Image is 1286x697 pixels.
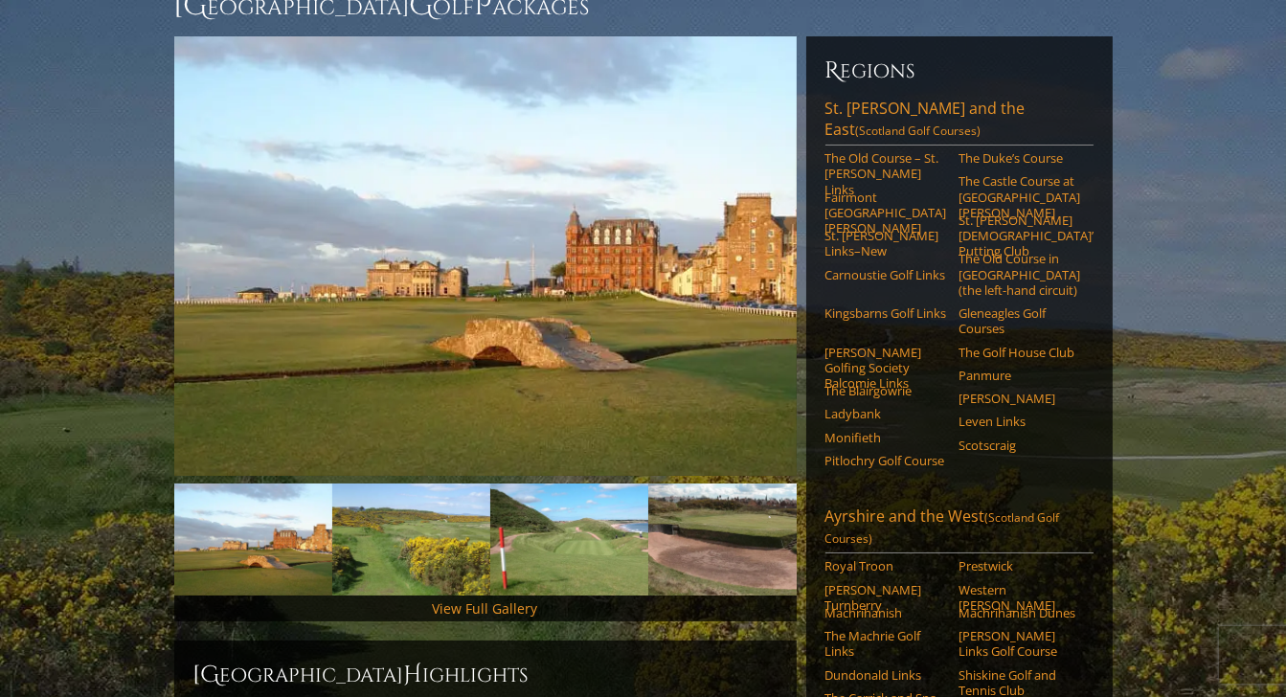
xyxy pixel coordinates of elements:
a: Panmure [959,368,1081,383]
h2: [GEOGRAPHIC_DATA] ighlights [193,660,778,690]
span: H [404,660,423,690]
a: Kingsbarns Golf Links [825,305,947,321]
a: The Golf House Club [959,345,1081,360]
a: Monifieth [825,430,947,445]
a: Carnoustie Golf Links [825,267,947,282]
a: The Duke’s Course [959,150,1081,166]
a: [PERSON_NAME] Turnberry [825,582,947,614]
span: (Scotland Golf Courses) [856,123,981,139]
h6: Regions [825,56,1094,86]
a: Western [PERSON_NAME] [959,582,1081,614]
a: The Old Course – St. [PERSON_NAME] Links [825,150,947,197]
a: Prestwick [959,558,1081,573]
a: Gleneagles Golf Courses [959,305,1081,337]
a: [PERSON_NAME] [959,391,1081,406]
a: [PERSON_NAME] Golfing Society Balcomie Links [825,345,947,392]
a: Machrihanish [825,605,947,620]
a: The Castle Course at [GEOGRAPHIC_DATA][PERSON_NAME] [959,173,1081,220]
a: The Machrie Golf Links [825,628,947,660]
a: Machrihanish Dunes [959,605,1081,620]
a: Scotscraig [959,438,1081,453]
a: Royal Troon [825,558,947,573]
a: St. [PERSON_NAME] and the East(Scotland Golf Courses) [825,98,1094,146]
a: [PERSON_NAME] Links Golf Course [959,628,1081,660]
a: The Blairgowrie [825,383,947,398]
a: St. [PERSON_NAME] Links–New [825,228,947,259]
a: Pitlochry Golf Course [825,453,947,468]
a: St. [PERSON_NAME] [DEMOGRAPHIC_DATA]’ Putting Club [959,213,1081,259]
a: Dundonald Links [825,667,947,683]
span: (Scotland Golf Courses) [825,509,1060,547]
a: Ladybank [825,406,947,421]
a: Leven Links [959,414,1081,429]
a: The Old Course in [GEOGRAPHIC_DATA] (the left-hand circuit) [959,251,1081,298]
a: Ayrshire and the West(Scotland Golf Courses) [825,506,1094,553]
a: Fairmont [GEOGRAPHIC_DATA][PERSON_NAME] [825,190,947,236]
a: View Full Gallery [433,599,538,618]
